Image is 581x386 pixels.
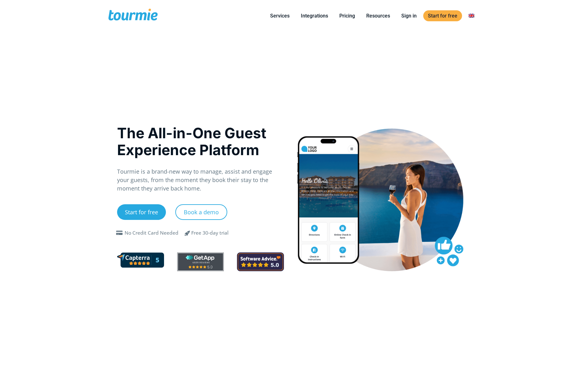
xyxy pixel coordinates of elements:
a: Start for free [117,204,166,220]
span:  [180,229,195,237]
a: Start for free [423,10,462,21]
a: Switch to [464,12,479,20]
a: Sign in [397,12,421,20]
a: Services [265,12,294,20]
a: Pricing [335,12,360,20]
span:  [115,231,125,236]
p: Tourmie is a brand-new way to manage, assist and engage your guests, from the moment they book th... [117,167,284,193]
div: Free 30-day trial [191,229,229,237]
a: Integrations [296,12,333,20]
h1: The All-in-One Guest Experience Platform [117,124,284,158]
div: No Credit Card Needed [125,229,178,237]
a: Book a demo [175,204,227,220]
a: Resources [362,12,395,20]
